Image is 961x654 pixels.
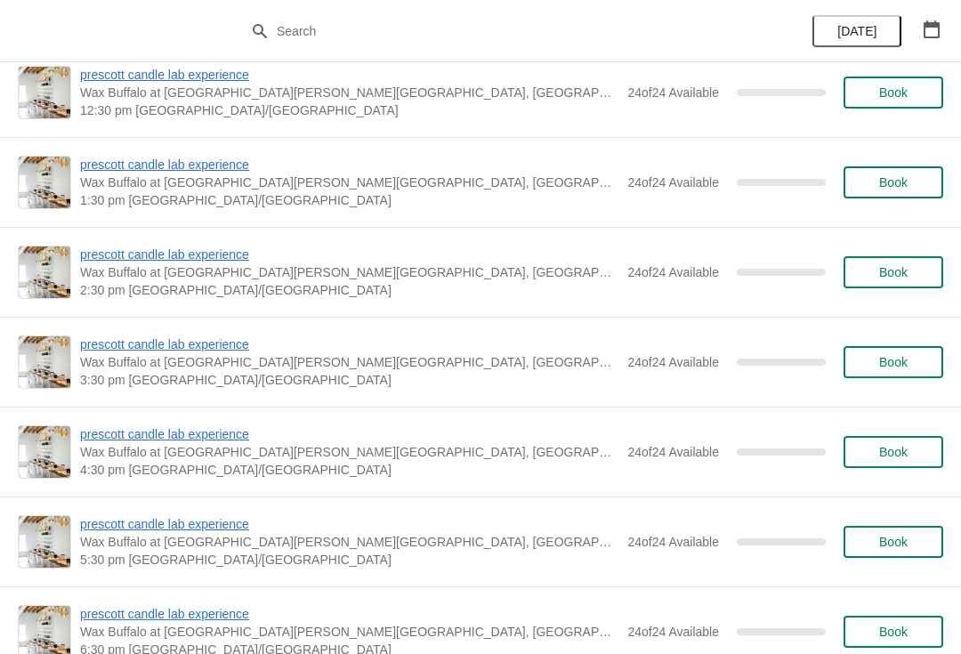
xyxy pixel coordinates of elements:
[627,85,719,100] span: 24 of 24 Available
[812,15,901,47] button: [DATE]
[80,515,618,533] span: prescott candle lab experience
[80,533,618,551] span: Wax Buffalo at [GEOGRAPHIC_DATA][PERSON_NAME][GEOGRAPHIC_DATA], [GEOGRAPHIC_DATA], [GEOGRAPHIC_DA...
[80,623,618,641] span: Wax Buffalo at [GEOGRAPHIC_DATA][PERSON_NAME][GEOGRAPHIC_DATA], [GEOGRAPHIC_DATA], [GEOGRAPHIC_DA...
[80,174,618,191] span: Wax Buffalo at [GEOGRAPHIC_DATA][PERSON_NAME][GEOGRAPHIC_DATA], [GEOGRAPHIC_DATA], [GEOGRAPHIC_DA...
[19,67,70,118] img: prescott candle lab experience | Wax Buffalo at Prescott, Prescott Avenue, Lincoln, NE, USA | 12:...
[879,355,908,369] span: Book
[879,535,908,549] span: Book
[80,191,618,209] span: 1:30 pm [GEOGRAPHIC_DATA]/[GEOGRAPHIC_DATA]
[19,516,70,568] img: prescott candle lab experience | Wax Buffalo at Prescott, Prescott Avenue, Lincoln, NE, USA | 5:3...
[19,426,70,478] img: prescott candle lab experience | Wax Buffalo at Prescott, Prescott Avenue, Lincoln, NE, USA | 4:3...
[879,175,908,190] span: Book
[19,157,70,208] img: prescott candle lab experience | Wax Buffalo at Prescott, Prescott Avenue, Lincoln, NE, USA | 1:3...
[80,335,618,353] span: prescott candle lab experience
[19,246,70,298] img: prescott candle lab experience | Wax Buffalo at Prescott, Prescott Avenue, Lincoln, NE, USA | 2:3...
[19,336,70,388] img: prescott candle lab experience | Wax Buffalo at Prescott, Prescott Avenue, Lincoln, NE, USA | 3:3...
[80,246,618,263] span: prescott candle lab experience
[80,263,618,281] span: Wax Buffalo at [GEOGRAPHIC_DATA][PERSON_NAME][GEOGRAPHIC_DATA], [GEOGRAPHIC_DATA], [GEOGRAPHIC_DA...
[80,84,618,101] span: Wax Buffalo at [GEOGRAPHIC_DATA][PERSON_NAME][GEOGRAPHIC_DATA], [GEOGRAPHIC_DATA], [GEOGRAPHIC_DA...
[80,461,618,479] span: 4:30 pm [GEOGRAPHIC_DATA]/[GEOGRAPHIC_DATA]
[80,443,618,461] span: Wax Buffalo at [GEOGRAPHIC_DATA][PERSON_NAME][GEOGRAPHIC_DATA], [GEOGRAPHIC_DATA], [GEOGRAPHIC_DA...
[844,526,943,558] button: Book
[627,175,719,190] span: 24 of 24 Available
[80,281,618,299] span: 2:30 pm [GEOGRAPHIC_DATA]/[GEOGRAPHIC_DATA]
[80,371,618,389] span: 3:30 pm [GEOGRAPHIC_DATA]/[GEOGRAPHIC_DATA]
[627,355,719,369] span: 24 of 24 Available
[80,353,618,371] span: Wax Buffalo at [GEOGRAPHIC_DATA][PERSON_NAME][GEOGRAPHIC_DATA], [GEOGRAPHIC_DATA], [GEOGRAPHIC_DA...
[276,15,721,47] input: Search
[80,156,618,174] span: prescott candle lab experience
[80,425,618,443] span: prescott candle lab experience
[844,77,943,109] button: Book
[879,265,908,279] span: Book
[879,85,908,100] span: Book
[627,625,719,639] span: 24 of 24 Available
[844,256,943,288] button: Book
[80,101,618,119] span: 12:30 pm [GEOGRAPHIC_DATA]/[GEOGRAPHIC_DATA]
[844,166,943,198] button: Book
[844,616,943,648] button: Book
[80,551,618,569] span: 5:30 pm [GEOGRAPHIC_DATA]/[GEOGRAPHIC_DATA]
[844,436,943,468] button: Book
[844,346,943,378] button: Book
[879,445,908,459] span: Book
[879,625,908,639] span: Book
[627,535,719,549] span: 24 of 24 Available
[627,265,719,279] span: 24 of 24 Available
[627,445,719,459] span: 24 of 24 Available
[80,605,618,623] span: prescott candle lab experience
[837,24,876,38] span: [DATE]
[80,66,618,84] span: prescott candle lab experience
